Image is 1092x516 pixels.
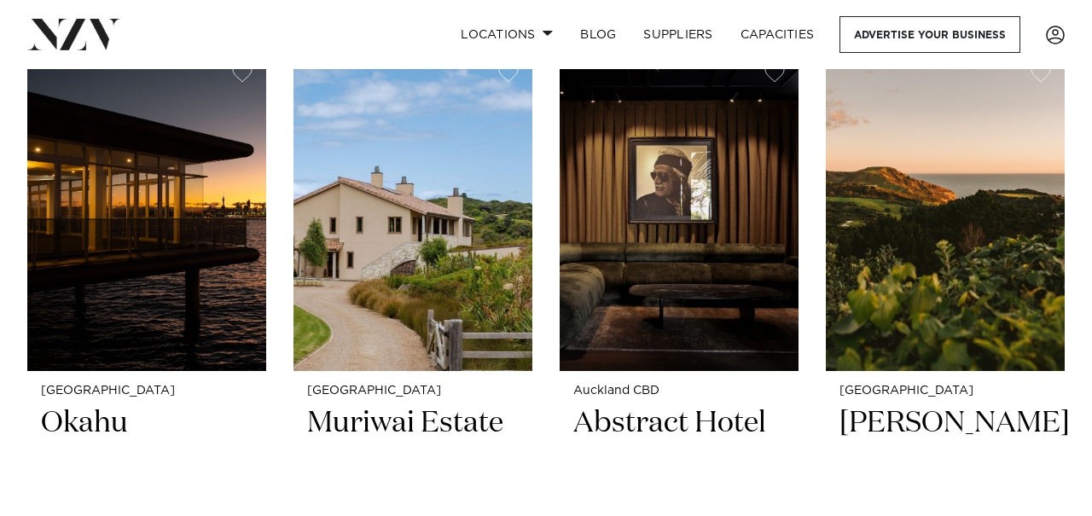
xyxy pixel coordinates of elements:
[41,385,253,397] small: [GEOGRAPHIC_DATA]
[727,16,828,53] a: Capacities
[447,16,566,53] a: Locations
[27,19,120,49] img: nzv-logo.png
[839,16,1020,53] a: Advertise your business
[839,385,1051,397] small: [GEOGRAPHIC_DATA]
[566,16,630,53] a: BLOG
[573,385,785,397] small: Auckland CBD
[630,16,726,53] a: SUPPLIERS
[307,385,519,397] small: [GEOGRAPHIC_DATA]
